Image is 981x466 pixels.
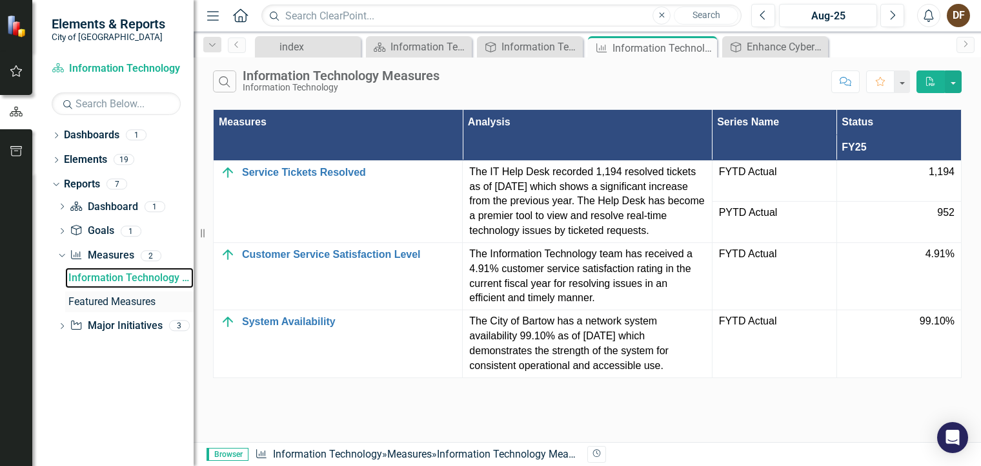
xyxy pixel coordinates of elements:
div: Open Intercom Messenger [937,422,968,453]
div: 1 [126,130,147,141]
a: Information Technology [52,61,181,76]
span: Search [693,10,720,20]
div: Aug-25 [784,8,873,24]
a: Dashboards [64,128,119,143]
a: Goals [70,224,114,238]
div: index [279,39,358,55]
button: Aug-25 [779,4,877,27]
div: 3 [169,321,190,332]
div: 1 [121,226,141,237]
img: On Target [220,314,236,330]
span: 4.91% [925,247,955,262]
a: Information Technology [273,448,382,460]
input: Search ClearPoint... [261,5,742,27]
span: PYTD Actual [719,206,830,220]
div: » » [255,447,578,462]
p: The IT Help Desk recorded 1,194 resolved tickets as of [DATE] which shows a significant increase ... [469,165,705,238]
a: Featured Measures [65,291,194,312]
img: ClearPoint Strategy [6,14,29,37]
div: 2 [141,250,161,261]
div: 1 [145,201,165,212]
a: System Availability [242,316,456,328]
a: Reports [64,177,100,192]
a: Elements [64,153,107,167]
a: index [258,39,358,55]
div: Information Technology Goals [501,39,580,55]
a: Information Technology Dashboard [369,39,469,55]
div: Information Technology Measures [437,448,593,460]
a: Major Initiatives [70,319,162,334]
a: Measures [70,248,134,263]
span: Elements & Reports [52,16,165,32]
div: Information Technology Measures [243,69,440,83]
span: Browser [207,448,248,461]
span: 952 [937,206,955,220]
div: Information Technology Measures [612,40,714,56]
a: Service Tickets Resolved [242,167,456,178]
small: City of [GEOGRAPHIC_DATA] [52,32,165,42]
div: Information Technology Dashboard [390,39,469,55]
img: On Target [220,165,236,180]
div: Enhance Cybersecurity Measures [747,39,825,55]
a: Dashboard [70,200,137,215]
span: 99.10% [920,314,955,329]
a: Information Technology Goals [480,39,580,55]
div: 19 [114,154,134,165]
span: FYTD Actual [719,314,830,329]
span: 1,194 [929,165,955,180]
input: Search Below... [52,92,181,115]
span: FYTD Actual [719,165,830,180]
div: Information Technology Measures [68,272,194,284]
img: On Target [220,247,236,262]
p: The Information Technology team has received a 4.91% customer service satisfaction rating in the ... [469,247,705,306]
div: 7 [106,178,127,189]
span: FYTD Actual [719,247,830,262]
div: Featured Measures [68,296,194,308]
button: Search [674,6,738,25]
a: Enhance Cybersecurity Measures [725,39,825,55]
a: Measures [387,448,432,460]
a: Information Technology Measures [65,268,194,288]
a: Customer Service Satisfaction Level [242,249,456,260]
p: The City of Bartow has a network system availability 99.10% as of [DATE] which demonstrates the s... [469,314,705,373]
div: Information Technology [243,83,440,92]
button: DF [947,4,970,27]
